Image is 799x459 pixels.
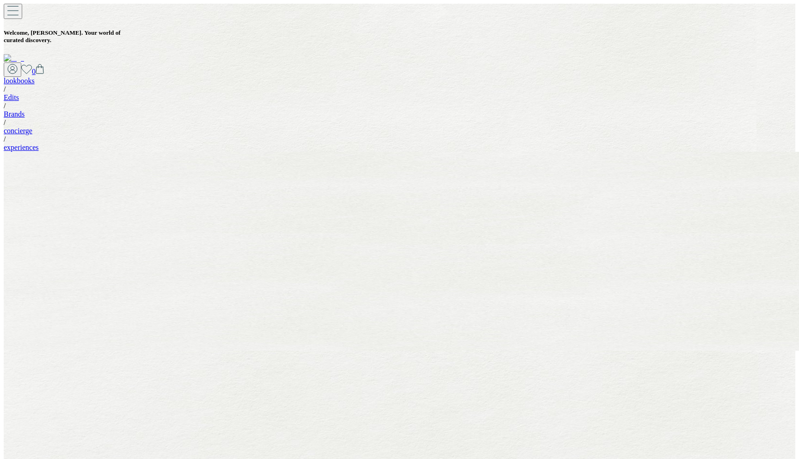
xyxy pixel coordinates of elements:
div: / [4,85,795,93]
div: / [4,135,795,143]
a: experiences [4,143,39,151]
a: Edits [4,93,19,101]
div: / [4,118,795,127]
h5: Welcome, [PERSON_NAME] . Your world of curated discovery. [4,29,795,44]
a: concierge [4,127,32,135]
span: 0 [32,68,36,75]
a: 0 [32,68,44,75]
div: / [4,102,795,110]
img: logo [4,54,24,62]
a: lookbooks [4,77,35,85]
a: Brands [4,110,25,118]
